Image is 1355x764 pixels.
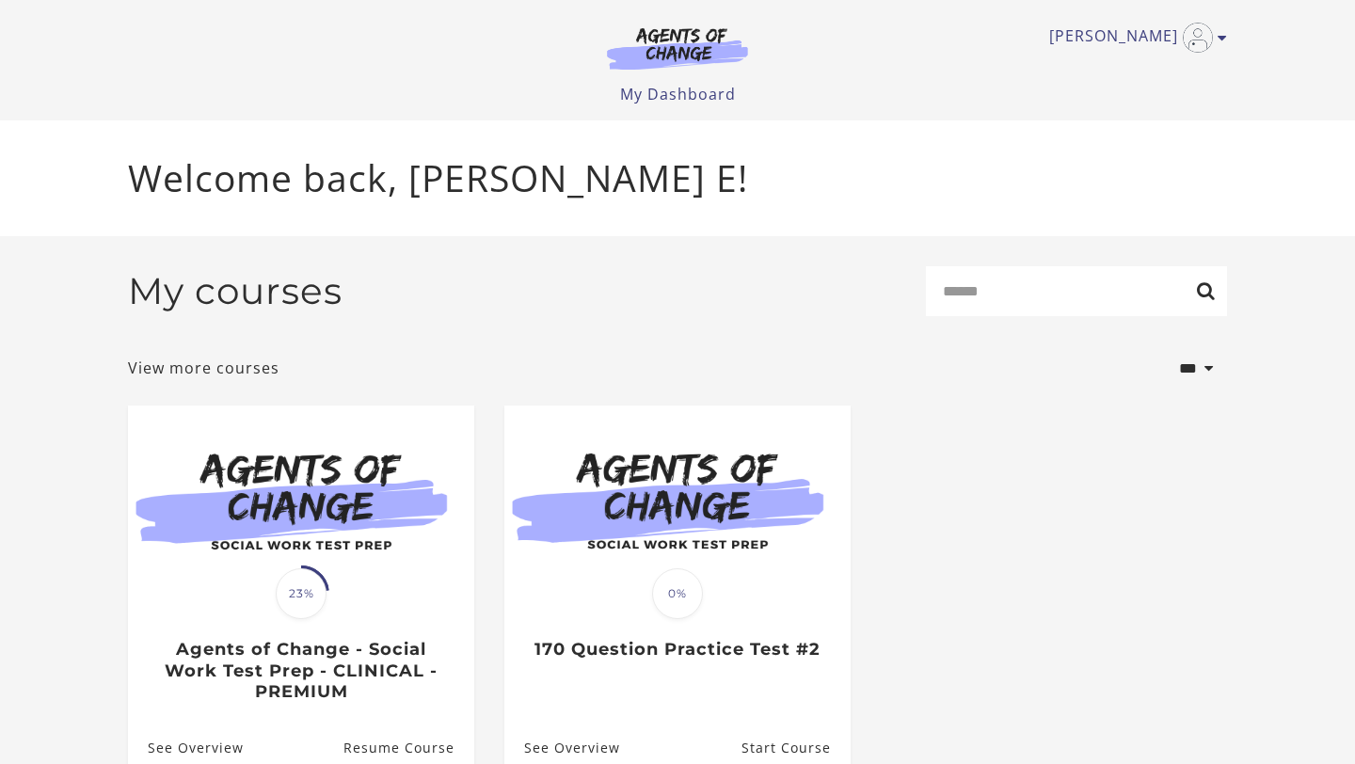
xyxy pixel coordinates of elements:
[276,568,327,619] span: 23%
[128,151,1227,206] p: Welcome back, [PERSON_NAME] E!
[524,639,830,661] h3: 170 Question Practice Test #2
[128,357,279,379] a: View more courses
[1049,23,1218,53] a: Toggle menu
[652,568,703,619] span: 0%
[587,26,768,70] img: Agents of Change Logo
[148,639,454,703] h3: Agents of Change - Social Work Test Prep - CLINICAL - PREMIUM
[620,84,736,104] a: My Dashboard
[128,269,343,313] h2: My courses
